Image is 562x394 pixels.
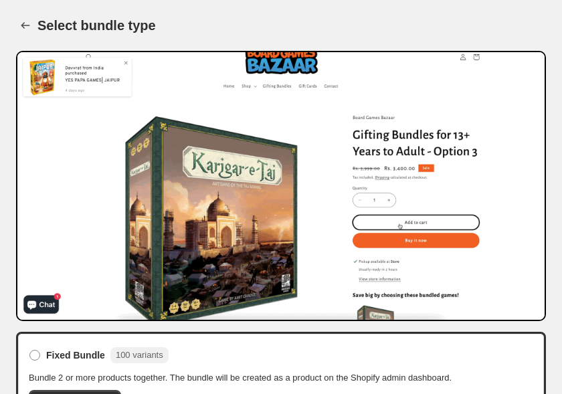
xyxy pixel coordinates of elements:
[46,349,105,362] span: Fixed Bundle
[16,51,546,321] img: Bundle Preview
[37,17,156,33] h1: Select bundle type
[16,16,35,35] button: Back
[29,371,452,385] span: Bundle 2 or more products together. The bundle will be created as a product on the Shopify admin ...
[116,350,163,360] span: 100 variants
